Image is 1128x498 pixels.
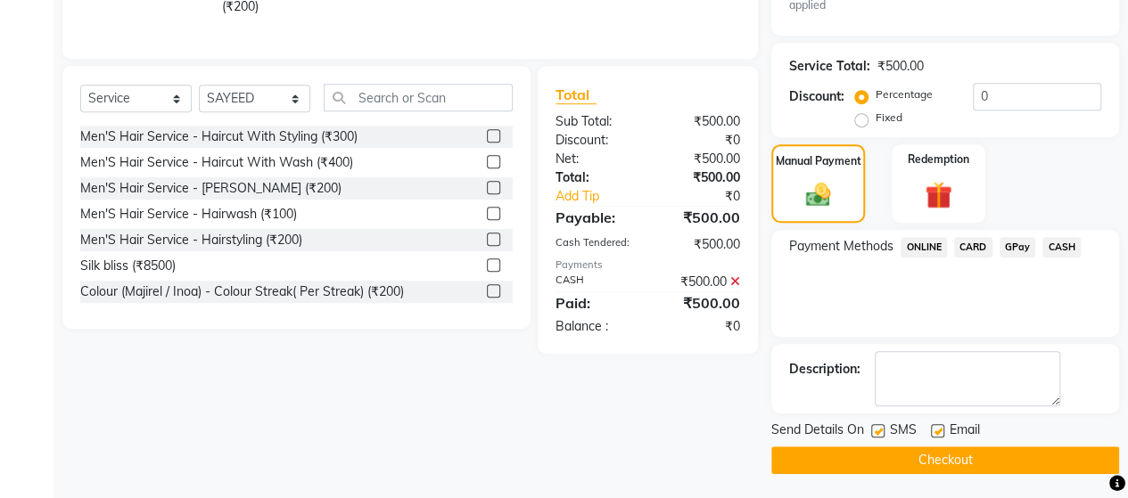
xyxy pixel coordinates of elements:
[80,205,297,224] div: Men'S Hair Service - Hairwash (₹100)
[80,257,176,275] div: Silk bliss (₹8500)
[542,150,648,168] div: Net:
[776,153,861,169] label: Manual Payment
[324,84,513,111] input: Search or Scan
[542,207,648,228] div: Payable:
[789,237,893,256] span: Payment Methods
[556,86,597,104] span: Total
[789,360,860,379] div: Description:
[80,179,342,198] div: Men'S Hair Service - [PERSON_NAME] (₹200)
[542,187,665,206] a: Add Tip
[789,57,870,76] div: Service Total:
[890,420,917,443] span: SMS
[542,273,648,291] div: CASH
[798,180,839,208] img: _cash.svg
[901,237,947,257] span: ONLINE
[647,150,753,168] div: ₹500.00
[542,131,648,150] div: Discount:
[1042,237,1081,257] span: CASH
[665,187,753,206] div: ₹0
[80,282,404,301] div: Colour (Majirel / Inoa) - Colour Streak( Per Streak) (₹200)
[80,153,353,172] div: Men'S Hair Service - Haircut With Wash (₹400)
[771,420,864,443] span: Send Details On
[789,87,844,106] div: Discount:
[647,317,753,336] div: ₹0
[542,168,648,187] div: Total:
[647,292,753,314] div: ₹500.00
[542,317,648,336] div: Balance :
[542,292,648,314] div: Paid:
[908,151,969,167] label: Redemption
[80,127,358,146] div: Men'S Hair Service - Haircut With Styling (₹300)
[950,420,980,443] span: Email
[876,110,902,126] label: Fixed
[647,207,753,228] div: ₹500.00
[647,131,753,150] div: ₹0
[954,237,992,257] span: CARD
[556,257,740,273] div: Payments
[647,273,753,291] div: ₹500.00
[647,235,753,254] div: ₹500.00
[876,86,933,102] label: Percentage
[877,57,924,76] div: ₹500.00
[647,168,753,187] div: ₹500.00
[647,112,753,131] div: ₹500.00
[542,235,648,254] div: Cash Tendered:
[771,446,1119,474] button: Checkout
[917,178,960,211] img: _gift.svg
[542,112,648,131] div: Sub Total:
[80,231,302,249] div: Men'S Hair Service - Hairstyling (₹200)
[1000,237,1036,257] span: GPay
